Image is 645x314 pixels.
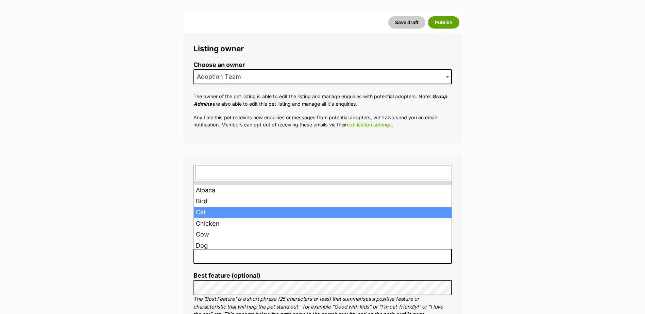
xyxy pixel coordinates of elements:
[193,69,452,84] span: Adoption Team
[388,16,425,29] button: Save draft
[194,240,452,251] li: Dog
[193,93,452,107] p: The owner of the pet listing is able to edit the listing and manage enquiries with potential adop...
[193,272,452,279] label: Best feature (optional)
[347,122,392,127] a: notification settings
[194,229,452,240] li: Cow
[194,207,452,218] li: Cat
[194,218,452,229] li: Chicken
[193,93,447,106] em: Group Admins
[194,196,452,207] li: Bird
[428,16,459,29] button: Publish
[193,114,452,128] p: Any time this pet receives new enquiries or messages from potential adopters, we'll also send you...
[194,185,452,196] li: Alpaca
[193,44,244,53] span: Listing owner
[193,62,452,69] label: Choose an owner
[194,72,248,82] span: Adoption Team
